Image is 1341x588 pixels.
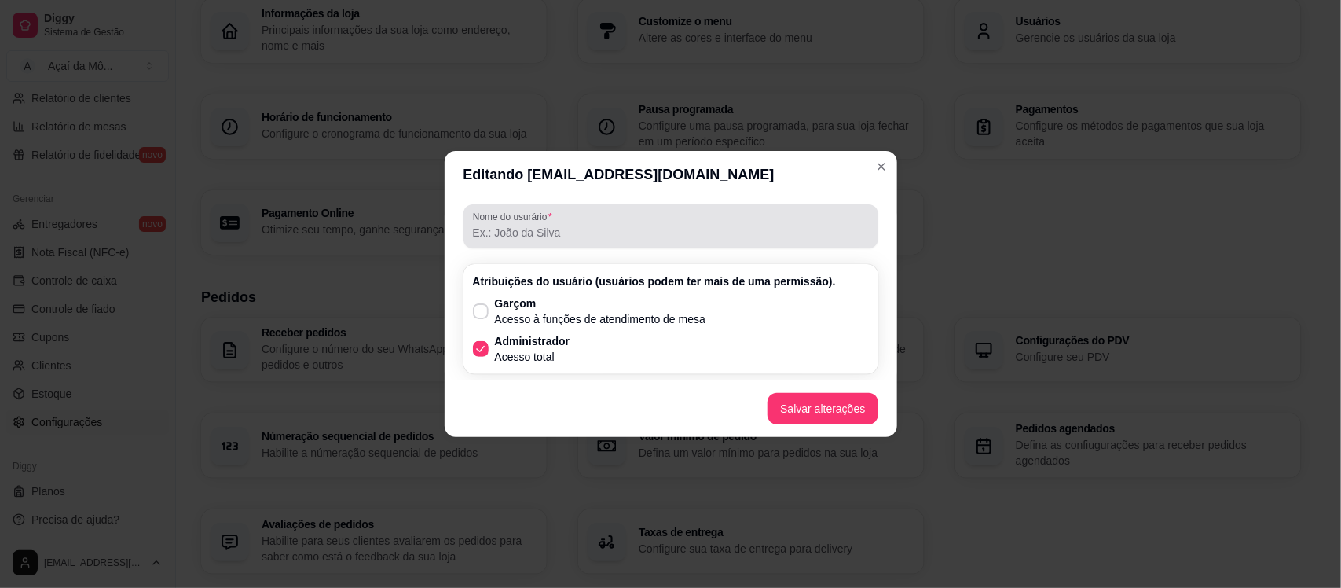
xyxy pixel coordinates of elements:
p: Administrador [495,333,570,349]
input: Nome do usurário [473,225,869,241]
header: Editando [EMAIL_ADDRESS][DOMAIN_NAME] [445,151,897,198]
p: Acesso total [495,349,570,365]
button: Close [869,154,894,179]
button: Salvar alterações [768,393,878,424]
p: Garçom [495,296,706,311]
label: Nome do usurário [473,210,558,223]
p: Atribuições do usuário (usuários podem ter mais de uma permissão). [473,274,869,289]
p: Acesso à funções de atendimento de mesa [495,311,706,327]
